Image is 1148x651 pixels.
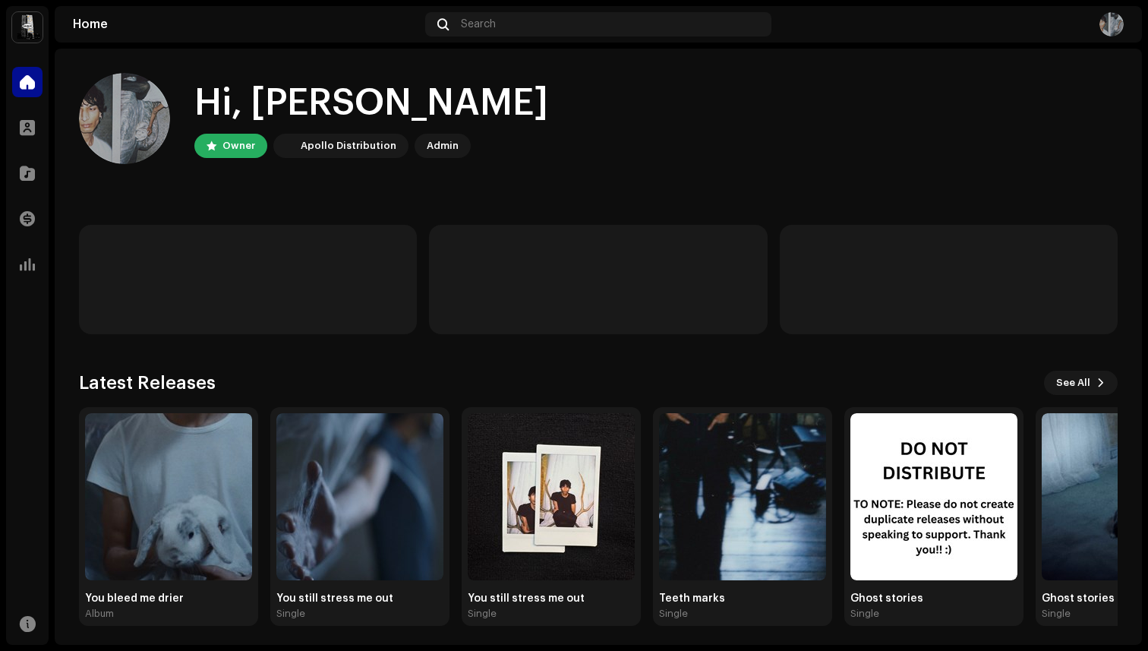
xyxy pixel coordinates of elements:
img: dd8b0e90-ac59-4ed6-9b55-ca025b166ae0 [276,413,443,580]
img: b2ab3afb-fd14-420f-8d83-8fea807d6555 [1099,12,1124,36]
div: Single [468,608,497,620]
img: b2ab3afb-fd14-420f-8d83-8fea807d6555 [79,73,170,164]
div: Teeth marks [659,593,826,605]
div: Single [276,608,305,620]
img: 28cd5e4f-d8b3-4e3e-9048-38ae6d8d791a [12,12,43,43]
div: Album [85,608,114,620]
div: Apollo Distribution [301,137,396,155]
div: Admin [427,137,459,155]
div: You bleed me drier [85,593,252,605]
div: You still stress me out [468,593,635,605]
div: Ghost stories [850,593,1017,605]
span: See All [1056,368,1090,398]
div: Single [850,608,879,620]
div: Owner [222,137,255,155]
img: 36827c4d-b3f3-48de-9d93-bdfe6fecfaee [85,413,252,580]
img: 5384209c-7fcb-42e4-98a7-753d235d673d [850,413,1017,580]
div: You still stress me out [276,593,443,605]
div: Single [659,608,688,620]
img: a1cfcbd1-583e-43b5-8863-66a0b641dde2 [468,413,635,580]
div: Home [73,18,419,30]
img: 28cd5e4f-d8b3-4e3e-9048-38ae6d8d791a [276,137,295,155]
div: Hi, [PERSON_NAME] [194,79,548,128]
h3: Latest Releases [79,371,216,395]
img: becc5bb7-28da-4d68-ae1d-b90b309d8471 [659,413,826,580]
button: See All [1044,371,1118,395]
span: Search [461,18,496,30]
div: Single [1042,608,1071,620]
